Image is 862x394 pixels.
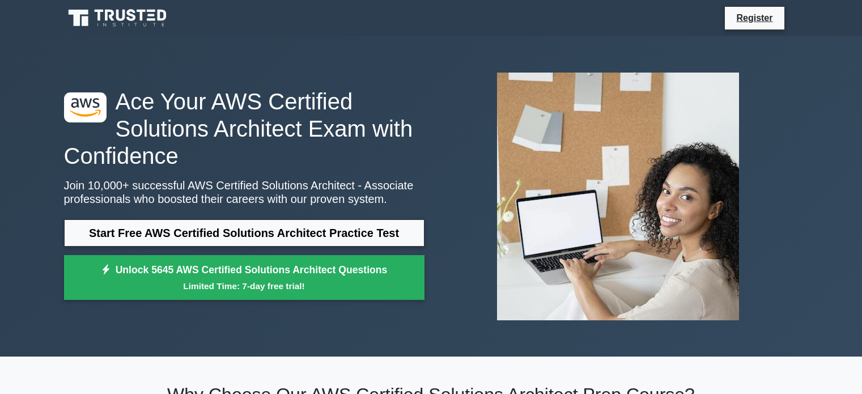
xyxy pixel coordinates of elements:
[78,279,410,293] small: Limited Time: 7-day free trial!
[64,88,424,170] h1: Ace Your AWS Certified Solutions Architect Exam with Confidence
[729,11,779,25] a: Register
[64,179,424,206] p: Join 10,000+ successful AWS Certified Solutions Architect - Associate professionals who boosted t...
[64,255,424,300] a: Unlock 5645 AWS Certified Solutions Architect QuestionsLimited Time: 7-day free trial!
[64,219,424,247] a: Start Free AWS Certified Solutions Architect Practice Test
